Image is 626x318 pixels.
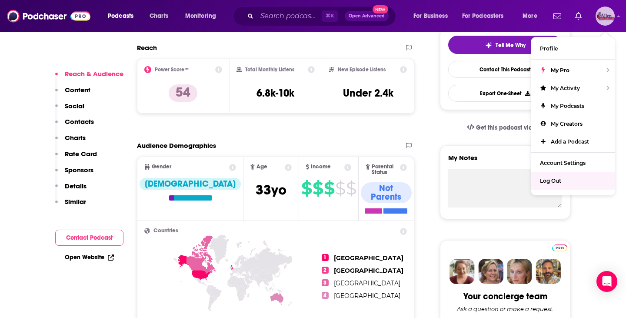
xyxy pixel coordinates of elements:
[552,244,567,251] img: Podchaser Pro
[361,182,412,203] div: Not Parents
[523,10,537,22] span: More
[457,305,553,312] div: Ask a question or make a request.
[496,42,526,49] span: Tell Me Why
[301,181,312,195] span: $
[152,164,171,170] span: Gender
[322,279,329,286] span: 3
[343,87,393,100] h3: Under 2.4k
[572,9,585,23] a: Show notifications dropdown
[596,271,617,292] div: Open Intercom Messenger
[335,181,345,195] span: $
[256,87,294,100] h3: 6.8k-10k
[540,177,561,184] span: Log Out
[256,181,286,198] span: 33 yo
[531,154,615,172] a: Account Settings
[324,181,334,195] span: $
[55,134,86,150] button: Charts
[55,197,86,214] button: Similar
[169,84,197,102] p: 54
[311,164,331,170] span: Income
[413,10,448,22] span: For Business
[65,182,87,190] p: Details
[55,70,123,86] button: Reach & Audience
[313,181,323,195] span: $
[179,9,227,23] button: open menu
[65,102,84,110] p: Social
[596,7,615,26] button: Show profile menu
[531,40,615,57] a: Profile
[596,7,615,26] span: Logged in as AllenMedia
[102,9,145,23] button: open menu
[65,150,97,158] p: Rate Card
[55,166,93,182] button: Sponsors
[55,117,94,134] button: Contacts
[245,67,294,73] h2: Total Monthly Listens
[448,154,562,169] label: My Notes
[256,164,267,170] span: Age
[241,6,404,26] div: Search podcasts, credits, & more...
[322,10,338,22] span: ⌘ K
[55,86,90,102] button: Content
[516,9,548,23] button: open menu
[185,10,216,22] span: Monitoring
[150,10,168,22] span: Charts
[257,9,322,23] input: Search podcasts, credits, & more...
[372,164,399,175] span: Parental Status
[407,9,459,23] button: open menu
[551,121,583,127] span: My Creators
[65,166,93,174] p: Sponsors
[551,138,589,145] span: Add a Podcast
[7,8,90,24] img: Podchaser - Follow, Share and Rate Podcasts
[65,134,86,142] p: Charts
[334,254,403,262] span: [GEOGRAPHIC_DATA]
[153,228,178,234] span: Countries
[507,259,532,284] img: Jules Profile
[550,9,565,23] a: Show notifications dropdown
[536,259,561,284] img: Jon Profile
[65,197,86,206] p: Similar
[551,85,580,91] span: My Activity
[531,37,615,195] ul: Show profile menu
[55,102,84,118] button: Social
[448,36,562,54] button: tell me why sparkleTell Me Why
[551,103,584,109] span: My Podcasts
[65,117,94,126] p: Contacts
[540,160,586,166] span: Account Settings
[349,14,385,18] span: Open Advanced
[108,10,133,22] span: Podcasts
[334,267,403,274] span: [GEOGRAPHIC_DATA]
[462,10,504,22] span: For Podcasters
[456,9,516,23] button: open menu
[448,85,562,102] button: Export One-Sheet
[137,44,157,52] h2: Reach
[346,181,356,195] span: $
[450,259,475,284] img: Sydney Profile
[531,97,615,115] a: My Podcasts
[531,115,615,133] a: My Creators
[334,292,400,300] span: [GEOGRAPHIC_DATA]
[140,178,241,190] div: [DEMOGRAPHIC_DATA]
[144,9,173,23] a: Charts
[540,45,558,52] span: Profile
[345,11,389,21] button: Open AdvancedNew
[338,67,386,73] h2: New Episode Listens
[55,230,123,246] button: Contact Podcast
[596,7,615,26] img: User Profile
[448,61,562,78] a: Contact This Podcast
[155,67,189,73] h2: Power Score™
[531,133,615,151] a: Add a Podcast
[485,42,492,49] img: tell me why sparkle
[463,291,547,302] div: Your concierge team
[55,182,87,198] button: Details
[322,267,329,274] span: 2
[65,70,123,78] p: Reach & Audience
[334,279,400,287] span: [GEOGRAPHIC_DATA]
[552,243,567,251] a: Pro website
[65,254,114,261] a: Open Website
[476,124,543,131] span: Get this podcast via API
[373,5,388,13] span: New
[137,141,216,150] h2: Audience Demographics
[551,67,569,74] span: My Pro
[322,254,329,261] span: 1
